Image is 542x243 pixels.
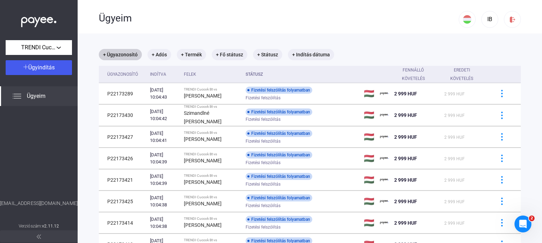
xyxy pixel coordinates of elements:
[99,126,147,148] td: P22173427
[246,180,281,188] span: Fizetési felszólítás
[394,134,417,140] span: 2 999 HUF
[361,212,377,233] td: 🇭🇺
[484,15,496,24] div: IB
[150,173,178,187] div: [DATE] 10:04:39
[150,194,178,208] div: [DATE] 10:04:38
[361,83,377,104] td: 🇭🇺
[99,49,142,60] mat-chip: + Ügyazonosító
[28,64,55,71] span: Ügyindítás
[253,49,282,60] mat-chip: + Státusz
[498,198,506,205] img: more-blue
[150,70,178,79] div: Indítva
[184,238,240,242] div: TRENDI Cuccok Bt vs
[212,49,247,60] mat-chip: + Fő státusz
[150,70,166,79] div: Indítva
[99,148,147,169] td: P22173426
[246,137,281,145] span: Fizetési felszólítás
[184,201,222,206] strong: [PERSON_NAME]
[494,108,509,123] button: more-blue
[13,92,21,100] img: list.svg
[243,66,361,83] th: Státusz
[99,105,147,126] td: P22173430
[380,176,389,184] img: payee-logo
[246,173,312,180] div: Fizetési felszólítás folyamatban
[246,201,281,210] span: Fizetési felszólítás
[150,151,178,166] div: [DATE] 10:04:39
[23,64,28,69] img: plus-white.svg
[184,174,240,178] div: TRENDI Cuccok Bt vs
[184,70,240,79] div: Felek
[184,179,222,185] strong: [PERSON_NAME]
[444,135,465,140] span: 2 999 HUF
[361,126,377,148] td: 🇭🇺
[184,217,240,221] div: TRENDI Cuccok Bt vs
[184,110,222,124] strong: Szimandlné [PERSON_NAME]
[246,108,312,116] div: Fizetési felszólítás folyamatban
[246,151,312,158] div: Fizetési felszólítás folyamatban
[444,66,479,83] div: Eredeti követelés
[184,105,240,109] div: TRENDI Cuccok Bt vs
[394,156,417,161] span: 2 999 HUF
[494,173,509,187] button: more-blue
[246,194,312,201] div: Fizetési felszólítás folyamatban
[150,216,178,230] div: [DATE] 10:04:38
[147,49,171,60] mat-chip: + Adós
[444,92,465,96] span: 2 999 HUF
[107,70,138,79] div: Ügyazonosító
[184,152,240,156] div: TRENDI Cuccok Bt vs
[498,219,506,226] img: more-blue
[394,199,417,204] span: 2 999 HUF
[246,158,281,167] span: Fizetési felszólítás
[494,151,509,166] button: more-blue
[494,194,509,209] button: more-blue
[246,94,281,102] span: Fizetési felszólítás
[459,11,476,28] button: HU
[99,212,147,233] td: P22173414
[498,112,506,119] img: more-blue
[184,136,222,142] strong: [PERSON_NAME]
[498,176,506,183] img: more-blue
[494,216,509,230] button: more-blue
[288,49,334,60] mat-chip: + Indítás dátuma
[184,87,240,92] div: TRENDI Cuccok Bt vs
[99,83,147,104] td: P22173289
[380,154,389,163] img: payee-logo
[150,108,178,122] div: [DATE] 10:04:42
[463,15,471,24] img: HU
[361,169,377,191] td: 🇭🇺
[394,112,417,118] span: 2 999 HUF
[444,66,486,83] div: Eredeti követelés
[361,148,377,169] td: 🇭🇺
[444,178,465,183] span: 2 999 HUF
[498,155,506,162] img: more-blue
[21,13,56,27] img: white-payee-white-dot.svg
[498,90,506,97] img: more-blue
[246,130,312,137] div: Fizetési felszólítás folyamatban
[394,66,439,83] div: Fennálló követelés
[509,16,516,23] img: logout-red
[444,156,465,161] span: 2 999 HUF
[184,131,240,135] div: TRENDI Cuccok Bt vs
[37,235,41,239] img: arrow-double-left-grey.svg
[498,133,506,141] img: more-blue
[361,191,377,212] td: 🇭🇺
[380,111,389,119] img: payee-logo
[444,199,465,204] span: 2 999 HUF
[150,130,178,144] div: [DATE] 10:04:41
[494,86,509,101] button: more-blue
[514,216,531,232] iframe: Intercom live chat
[27,92,46,100] span: Ügyeim
[394,66,432,83] div: Fennálló követelés
[107,70,144,79] div: Ügyazonosító
[42,224,59,229] strong: v2.11.12
[444,221,465,226] span: 2 999 HUF
[380,197,389,206] img: payee-logo
[150,87,178,101] div: [DATE] 10:04:43
[504,11,521,28] button: logout-red
[184,195,240,199] div: TRENDI Cuccok Bt vs
[6,60,72,75] button: Ügyindítás
[246,216,312,223] div: Fizetési felszólítás folyamatban
[99,191,147,212] td: P22173425
[481,11,498,28] button: IB
[184,93,222,99] strong: [PERSON_NAME]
